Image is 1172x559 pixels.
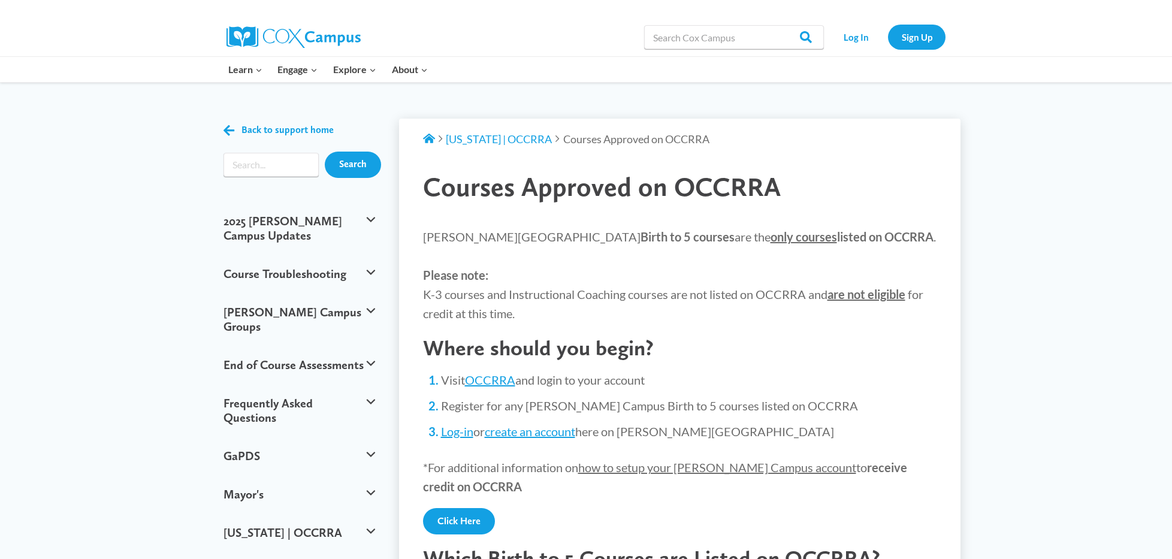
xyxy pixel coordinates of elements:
a: Support Home [423,132,435,146]
input: Search Cox Campus [644,25,824,49]
nav: Secondary Navigation [830,25,946,49]
span: About [392,62,428,77]
img: Cox Campus [226,26,361,48]
h2: Where should you begin? [423,335,937,361]
button: Course Troubleshooting [218,255,381,293]
button: GaPDS [218,437,381,475]
li: Visit and login to your account [441,371,937,388]
span: Courses Approved on OCCRRA [563,132,709,146]
a: create an account [485,424,575,439]
a: [US_STATE] | OCCRRA [446,132,552,146]
button: [US_STATE] | OCCRRA [218,513,381,552]
li: or here on [PERSON_NAME][GEOGRAPHIC_DATA] [441,423,937,440]
span: Explore [333,62,376,77]
input: Search [325,152,381,178]
nav: Primary Navigation [220,57,435,82]
button: 2025 [PERSON_NAME] Campus Updates [218,202,381,255]
form: Search form [223,153,319,177]
button: Frequently Asked Questions [218,384,381,437]
span: Engage [277,62,318,77]
p: [PERSON_NAME][GEOGRAPHIC_DATA] are the . K-3 courses and Instructional Coaching courses are not l... [423,227,937,323]
span: Back to support home [241,125,334,136]
span: how to setup your [PERSON_NAME] Campus account [578,460,856,475]
a: Click Here [423,508,495,534]
span: Learn [228,62,262,77]
button: [PERSON_NAME] Campus Groups [218,293,381,346]
span: only courses [771,229,837,244]
strong: listed on OCCRRA [771,229,934,244]
input: Search input [223,153,319,177]
a: Back to support home [223,122,334,139]
p: *For additional information on to [423,458,937,496]
strong: are not eligible [827,287,905,301]
strong: Birth to 5 courses [641,229,735,244]
a: Log-in [441,424,473,439]
a: Log In [830,25,882,49]
strong: Please note: [423,268,488,282]
a: OCCRRA [465,373,515,387]
span: Courses Approved on OCCRRA [423,171,781,203]
button: Mayor's [218,475,381,513]
button: End of Course Assessments [218,346,381,384]
a: Sign Up [888,25,946,49]
li: Register for any [PERSON_NAME] Campus Birth to 5 courses listed on OCCRRA [441,397,937,414]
